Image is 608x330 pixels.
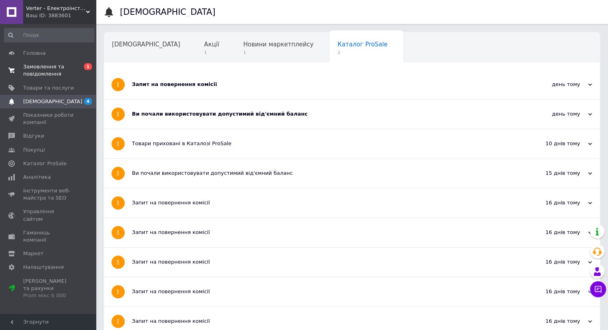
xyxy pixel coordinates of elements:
span: Маркет [23,250,44,257]
span: Управління сайтом [23,208,74,222]
span: Головна [23,50,46,57]
span: Покупці [23,146,45,154]
span: 1 [84,63,92,70]
div: Prom мікс 6 000 [23,292,74,299]
div: Запит на повернення комісії [132,81,512,88]
span: [DEMOGRAPHIC_DATA] [112,41,180,48]
span: Товари та послуги [23,84,74,92]
div: Ви почали використовувати допустимий від'ємний баланс [132,110,512,118]
span: [PERSON_NAME] та рахунки [23,278,74,300]
span: Verter - Електроінструменти та витратні матеріали [26,5,86,12]
div: Запит на повернення комісії [132,258,512,266]
div: Запит на повернення комісії [132,229,512,236]
span: Інструменти веб-майстра та SEO [23,187,74,202]
div: Ви почали використовувати допустимий від'ємний баланс [132,170,512,177]
div: 16 днів тому [512,318,592,325]
div: 16 днів тому [512,258,592,266]
button: Чат з покупцем [590,281,606,297]
span: Акції [204,41,219,48]
span: Каталог ProSale [23,160,66,167]
span: 1 [243,50,313,56]
div: Запит на повернення комісії [132,318,512,325]
span: 4 [84,98,92,105]
div: 16 днів тому [512,199,592,206]
div: Запит на повернення комісії [132,199,512,206]
input: Пошук [4,28,94,42]
span: Відгуки [23,132,44,140]
div: 16 днів тому [512,229,592,236]
span: Каталог ProSale [337,41,387,48]
span: [DEMOGRAPHIC_DATA] [23,98,82,105]
span: Гаманець компанії [23,229,74,244]
span: Налаштування [23,264,64,271]
span: Замовлення та повідомлення [23,63,74,78]
span: Аналітика [23,174,51,181]
div: Товари приховані в Каталозі ProSale [132,140,512,147]
div: день тому [512,110,592,118]
div: день тому [512,81,592,88]
span: 1 [204,50,219,56]
div: Ваш ID: 3883601 [26,12,96,19]
div: 15 днів тому [512,170,592,177]
span: Показники роботи компанії [23,112,74,126]
h1: [DEMOGRAPHIC_DATA] [120,7,215,17]
span: 2 [337,50,387,56]
span: Новини маркетплейсу [243,41,313,48]
div: Запит на повернення комісії [132,288,512,295]
div: 16 днів тому [512,288,592,295]
div: 10 днів тому [512,140,592,147]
